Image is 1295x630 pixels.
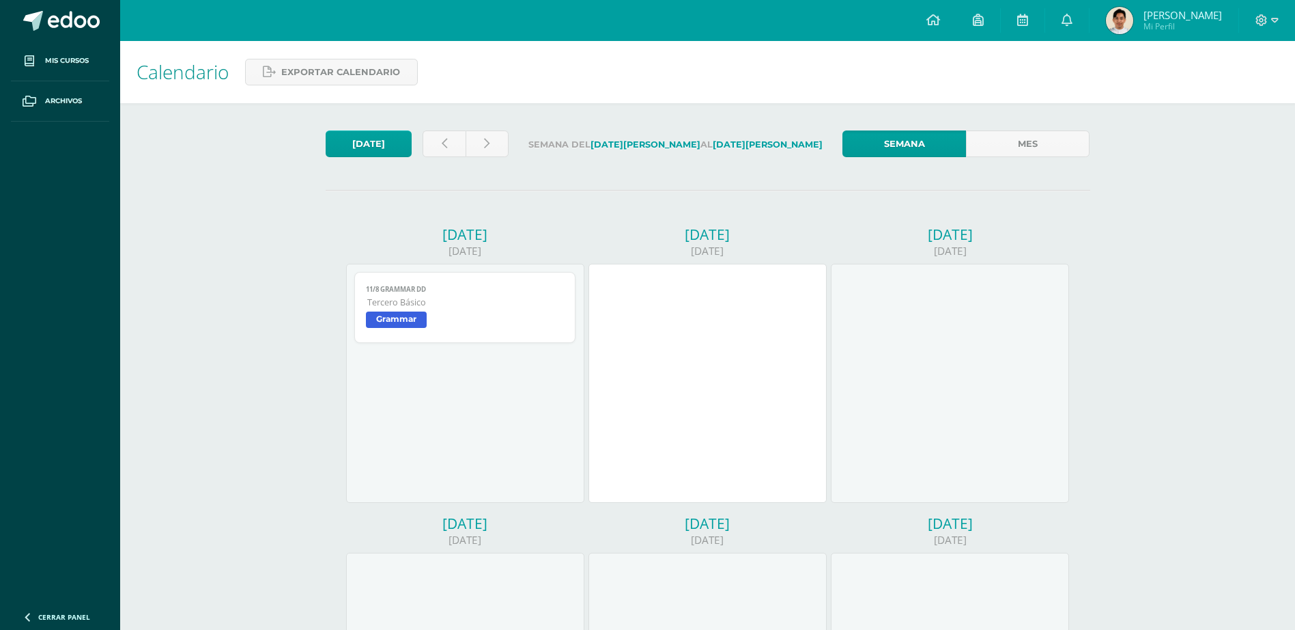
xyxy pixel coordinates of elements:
[831,225,1069,244] div: [DATE]
[831,514,1069,533] div: [DATE]
[831,533,1069,547] div: [DATE]
[346,533,584,547] div: [DATE]
[38,612,90,622] span: Cerrar panel
[1106,7,1133,34] img: 3ef5ddf9f422fdfcafeb43ddfbc22940.png
[45,96,82,107] span: Archivos
[367,297,565,308] span: Tercero Básico
[588,225,827,244] div: [DATE]
[245,59,418,85] a: Exportar calendario
[11,41,109,81] a: Mis cursos
[45,55,89,66] span: Mis cursos
[137,59,229,85] span: Calendario
[713,139,823,150] strong: [DATE][PERSON_NAME]
[966,131,1090,157] a: Mes
[520,131,831,159] label: Semana del al
[1143,8,1222,22] span: [PERSON_NAME]
[831,244,1069,258] div: [DATE]
[346,225,584,244] div: [DATE]
[366,285,565,294] span: 11/8 Grammar DD
[1143,20,1222,32] span: Mi Perfil
[346,244,584,258] div: [DATE]
[588,244,827,258] div: [DATE]
[588,514,827,533] div: [DATE]
[354,272,576,343] a: 11/8 Grammar DDTercero BásicoGrammar
[326,131,412,157] a: [DATE]
[11,81,109,122] a: Archivos
[346,514,584,533] div: [DATE]
[842,131,966,157] a: Semana
[588,533,827,547] div: [DATE]
[590,139,700,150] strong: [DATE][PERSON_NAME]
[281,59,400,85] span: Exportar calendario
[366,312,427,328] span: Grammar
